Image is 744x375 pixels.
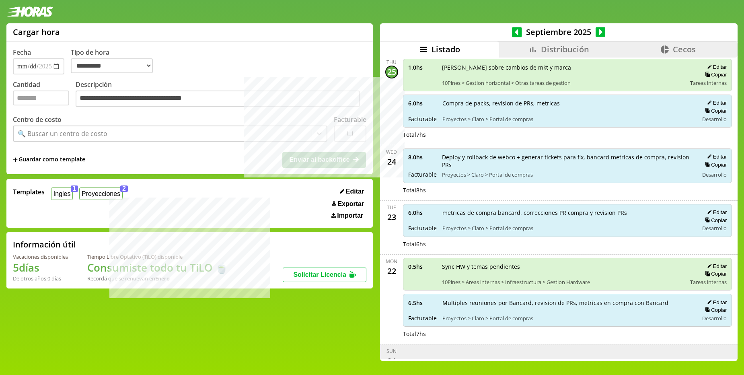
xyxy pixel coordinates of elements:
h1: Cargar hora [13,27,60,37]
span: Multiples reuniones por Bancard, revision de PRs, metricas en compra con Bancard [442,299,693,307]
button: Copiar [703,71,727,78]
span: 6.0 hs [408,209,437,216]
span: Desarrollo [702,315,727,322]
label: Fecha [13,48,31,57]
span: 1.0 hs [408,64,436,71]
button: Editar [705,153,727,160]
span: Distribución [541,44,589,55]
div: De otros años: 0 días [13,275,68,282]
span: Desarrollo [702,225,727,232]
span: Facturable [408,115,437,123]
button: Copiar [703,161,727,168]
span: 0.5 hs [408,263,436,270]
button: Proyecciones2 [79,187,123,200]
span: Facturable [408,224,437,232]
span: Importar [337,212,363,219]
span: Desarrollo [702,171,727,178]
span: +Guardar como template [13,155,85,164]
button: Exportar [329,200,366,208]
label: Facturable [334,115,366,124]
span: Sync HW y temas pendientes [442,263,685,270]
span: Deploy y rollback de webco + generar tickets para fix, bancard metricas de compra, revision PRs [442,153,693,169]
div: Recordá que se renuevan en [87,275,228,282]
span: Cecos [673,44,696,55]
select: Tipo de hora [71,58,153,73]
div: Mon [386,258,397,265]
input: Cantidad [13,91,69,105]
button: Editar [705,64,727,70]
span: Tareas internas [690,278,727,286]
button: Copiar [703,217,727,224]
div: 22 [385,265,398,278]
span: [PERSON_NAME] sobre cambios de mkt y marca [442,64,685,71]
label: Centro de costo [13,115,62,124]
div: 23 [385,211,398,224]
span: Listado [432,44,460,55]
div: Thu [386,59,397,66]
span: + [13,155,18,164]
span: Proyectos > Claro > Portal de compras [442,225,693,232]
h1: Consumiste todo tu TiLO 🍵 [87,260,228,275]
span: Editar [346,188,364,195]
div: scrollable content [380,58,738,360]
span: Proyectos > Claro > Portal de compras [442,171,693,178]
span: metricas de compra bancard, correcciones PR compra y revision PRs [442,209,693,216]
span: Proyectos > Claro > Portal de compras [442,315,693,322]
span: 2 [120,185,128,192]
div: 24 [385,155,398,168]
span: 1 [71,185,78,192]
button: Editar [337,187,366,196]
div: Total 7 hs [403,131,732,138]
span: 6.0 hs [408,99,437,107]
label: Tipo de hora [71,48,159,74]
div: Sun [386,348,397,354]
div: Tiempo Libre Optativo (TiLO) disponible [87,253,228,260]
label: Cantidad [13,80,76,109]
span: 10Pines > Gestion horizontal > Otras tareas de gestion [442,79,685,87]
button: Solicitar Licencia [283,268,366,282]
button: Ingles1 [51,187,73,200]
span: Templates [13,187,45,196]
div: 25 [385,66,398,78]
label: Descripción [76,80,366,109]
div: Vacaciones disponibles [13,253,68,260]
div: Wed [386,148,397,155]
button: Editar [705,209,727,216]
div: 21 [385,354,398,367]
span: Facturable [408,171,436,178]
span: Exportar [337,200,364,208]
button: Editar [705,99,727,106]
span: Solicitar Licencia [293,271,346,278]
div: Total 6 hs [403,240,732,248]
textarea: Descripción [76,91,360,107]
b: Enero [155,275,170,282]
span: Tareas internas [690,79,727,87]
h1: 5 días [13,260,68,275]
span: 6.5 hs [408,299,437,307]
div: 🔍 Buscar un centro de costo [18,129,107,138]
button: Editar [705,299,727,306]
div: Total 8 hs [403,186,732,194]
h2: Información útil [13,239,76,250]
span: Compra de packs, revision de PRs, metricas [442,99,693,107]
span: Desarrollo [702,115,727,123]
span: Proyectos > Claro > Portal de compras [442,115,693,123]
span: Septiembre 2025 [522,27,596,37]
span: Facturable [408,314,437,322]
div: Tue [387,204,396,211]
button: Copiar [703,270,727,277]
button: Copiar [703,307,727,313]
button: Copiar [703,107,727,114]
button: Editar [705,263,727,270]
span: 10Pines > Areas internas > Infraestructura > Gestion Hardware [442,278,685,286]
span: 8.0 hs [408,153,436,161]
img: logotipo [6,6,53,17]
div: Total 7 hs [403,330,732,338]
